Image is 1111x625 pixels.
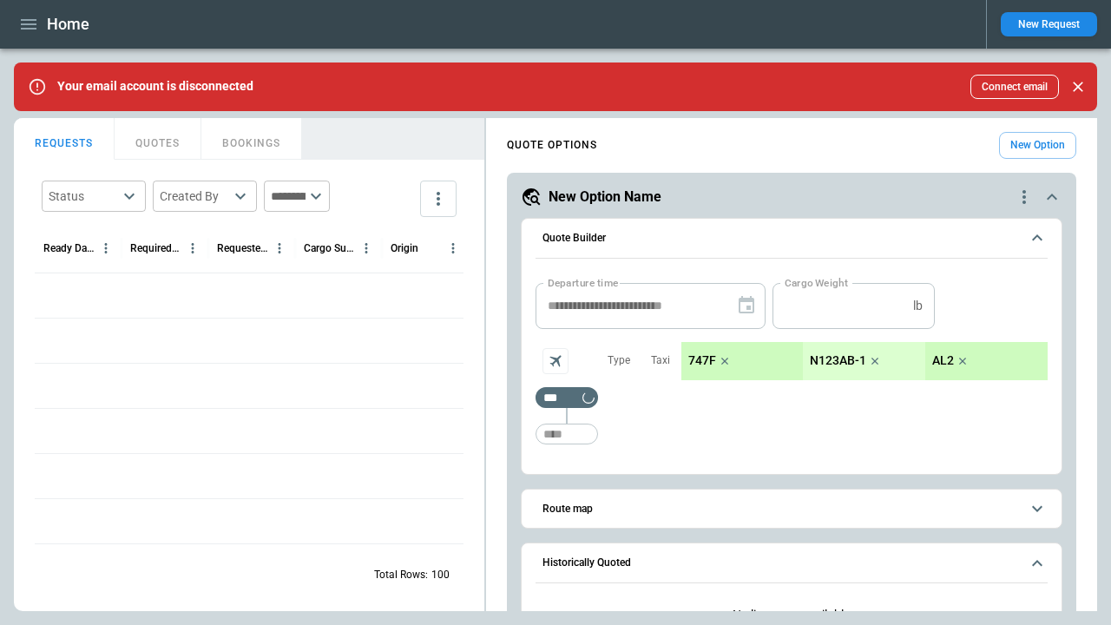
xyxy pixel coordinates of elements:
button: QUOTES [115,118,201,160]
div: Too short [536,424,598,444]
p: 747F [688,353,716,368]
p: Taxi [651,353,670,368]
button: more [420,181,457,217]
div: Too short [536,387,598,408]
button: Ready Date & Time (UTC+03:00) column menu [95,237,117,260]
button: New Option Namequote-option-actions [521,187,1062,207]
div: Created By [160,187,229,205]
button: New Request [1001,12,1097,36]
h4: QUOTE OPTIONS [507,141,597,149]
button: Historically Quoted [536,543,1048,583]
label: Cargo Weight [785,275,848,290]
label: Departure time [548,275,619,290]
button: BOOKINGS [201,118,302,160]
div: Origin [391,242,418,254]
button: Quote Builder [536,219,1048,259]
div: quote-option-actions [1014,187,1035,207]
p: N123AB-1 [810,353,866,368]
button: New Option [999,132,1076,159]
h1: Home [47,14,89,35]
div: dismiss [1066,68,1090,106]
button: REQUESTS [14,118,115,160]
p: Type [608,353,630,368]
h5: New Option Name [549,187,661,207]
h6: Route map [542,503,593,515]
div: Requested Route [217,242,268,254]
p: lb [913,299,923,313]
p: Total Rows: [374,568,428,582]
p: 100 [431,568,450,582]
button: Close [1066,75,1090,99]
div: Ready Date & Time (UTC+03:00) [43,242,95,254]
button: Requested Route column menu [268,237,291,260]
div: Required Date & Time (UTC+03:00) [130,242,181,254]
p: AL2 [932,353,954,368]
h6: Historically Quoted [542,557,631,569]
span: Aircraft selection [542,348,569,374]
div: scrollable content [681,342,1048,380]
button: Connect email [970,75,1059,99]
div: Quote Builder [536,283,1048,453]
button: Origin column menu [442,237,464,260]
button: Route map [536,490,1048,529]
h6: Quote Builder [542,233,606,244]
button: Cargo Summary column menu [355,237,378,260]
button: Required Date & Time (UTC+03:00) column menu [181,237,204,260]
div: Cargo Summary [304,242,355,254]
div: Status [49,187,118,205]
p: Your email account is disconnected [57,79,253,94]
